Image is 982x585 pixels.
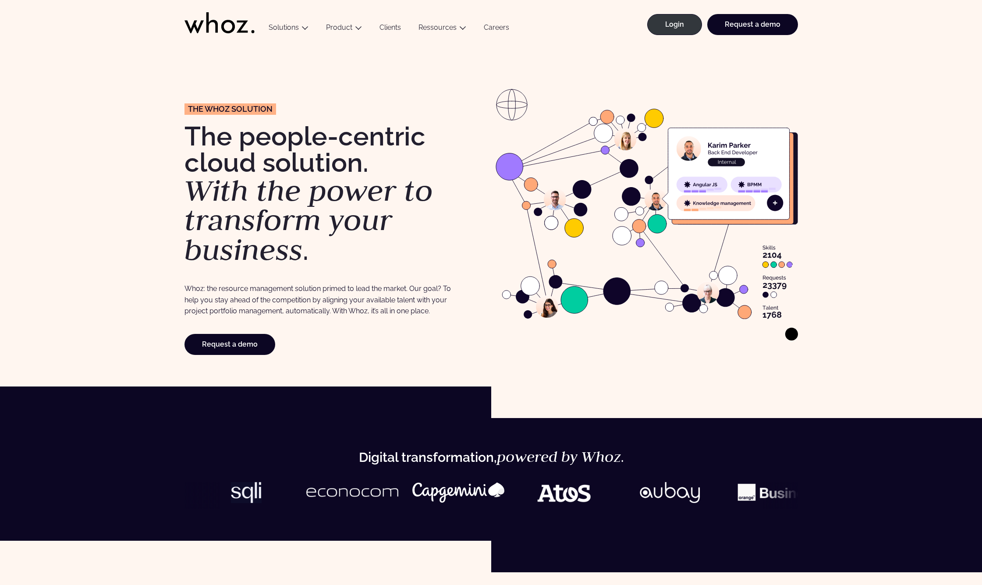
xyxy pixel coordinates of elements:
button: Product [317,23,371,35]
a: Request a demo [707,14,798,35]
a: Request a demo [184,334,275,355]
h1: The people-centric cloud solution. . [184,123,487,265]
em: powered by Whoz [497,447,621,466]
span: The Whoz solution [188,105,273,113]
a: Careers [475,23,518,35]
em: With the power to transform your business [184,171,433,269]
a: Clients [371,23,410,35]
p: Whoz: the resource management solution primed to lead the market. Our goal? To help you stay ahea... [184,283,457,316]
p: Digital transformation, . [18,450,964,464]
a: Login [647,14,702,35]
a: Ressources [418,23,457,32]
a: Product [326,23,352,32]
button: Solutions [260,23,317,35]
button: Ressources [410,23,475,35]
